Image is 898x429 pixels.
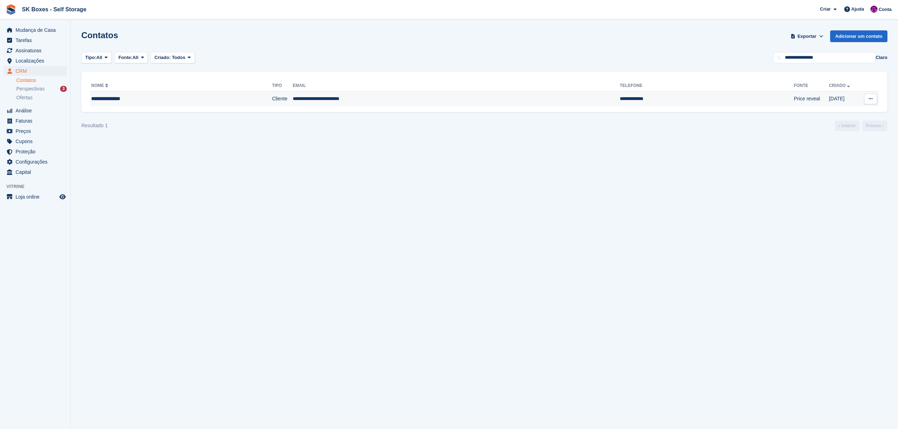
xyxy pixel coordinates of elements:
span: Localizações [16,56,58,66]
a: menu [4,116,67,126]
a: Adicionar um contato [830,30,887,42]
span: Preços [16,126,58,136]
a: Próximo [862,121,887,131]
span: Fonte: [118,54,133,61]
a: menu [4,136,67,146]
a: menu [4,46,67,55]
h1: Contatos [81,30,118,40]
span: Ajuda [851,6,864,13]
a: SK Boxes - Self Storage [19,4,89,15]
span: Criar [820,6,830,13]
span: Criado: [154,55,171,60]
img: stora-icon-8386f47178a22dfd0bd8f6a31ec36ba5ce8667c1dd55bd0f319d3a0aa187defe.svg [6,4,16,15]
span: Assinaturas [16,46,58,55]
button: Criado: Todos [151,52,195,64]
button: Exportar [789,30,824,42]
span: All [97,54,103,61]
span: Vitrine [6,183,70,190]
td: Price reveal [794,92,829,106]
th: Email [293,80,620,92]
th: Telefone [620,80,794,92]
span: Mudança de Casa [16,25,58,35]
span: Ofertas [16,94,33,101]
img: Mateus Cassange [870,6,877,13]
a: menu [4,25,67,35]
a: menu [4,66,67,76]
span: Perspectivas [16,86,45,92]
td: Cliente [272,92,293,106]
a: menu [4,147,67,157]
span: Tipo: [85,54,97,61]
a: Ofertas [16,94,67,101]
a: menu [4,106,67,116]
a: Loja de pré-visualização [58,193,67,201]
div: 3 [60,86,67,92]
a: Perspectivas 3 [16,85,67,93]
a: Anterior [835,121,859,131]
nav: Page [834,121,889,131]
a: menu [4,35,67,45]
span: Faturas [16,116,58,126]
span: Loja online [16,192,58,202]
button: Claro [876,54,887,61]
th: Tipo [272,80,293,92]
a: Contatos [16,77,67,84]
a: menu [4,56,67,66]
span: Conta [879,6,892,13]
span: Proteção [16,147,58,157]
a: Nome [91,83,110,88]
span: Cupons [16,136,58,146]
a: menu [4,126,67,136]
span: Tarefas [16,35,58,45]
a: menu [4,157,67,167]
a: Criado [829,83,851,88]
div: Resultado 1 [81,122,108,129]
span: Capital [16,167,58,177]
button: Fonte: All [115,52,148,64]
span: All [133,54,139,61]
span: CRM [16,66,58,76]
a: menu [4,167,67,177]
span: Análise [16,106,58,116]
span: Configurações [16,157,58,167]
button: Tipo: All [81,52,112,64]
td: [DATE] [829,92,859,106]
span: Exportar [798,33,816,40]
a: menu [4,192,67,202]
th: Fonte [794,80,829,92]
span: Todos [172,55,185,60]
